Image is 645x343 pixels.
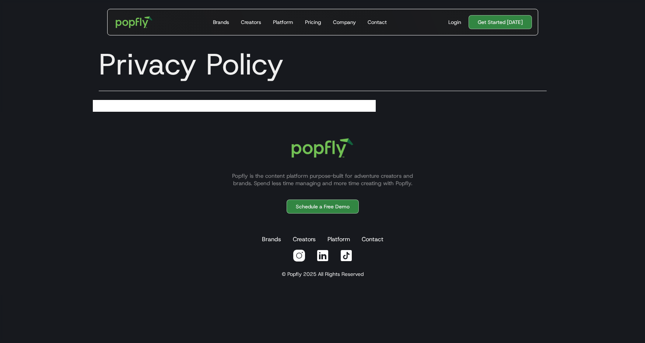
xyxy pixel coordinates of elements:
[223,172,422,187] p: Popfly is the content platform purpose-built for adventure creators and brands. Spend less time m...
[302,9,324,35] a: Pricing
[260,232,283,247] a: Brands
[365,9,390,35] a: Contact
[93,46,553,82] h1: Privacy Policy
[360,232,385,247] a: Contact
[270,9,296,35] a: Platform
[330,9,359,35] a: Company
[469,15,532,29] a: Get Started [DATE]
[210,9,232,35] a: Brands
[305,18,321,26] div: Pricing
[241,18,261,26] div: Creators
[333,18,356,26] div: Company
[238,9,264,35] a: Creators
[111,11,158,33] a: home
[282,270,364,278] div: © Popfly 2025 All Rights Reserved
[445,18,464,26] a: Login
[291,232,317,247] a: Creators
[287,200,359,214] a: Schedule a Free Demo
[213,18,229,26] div: Brands
[448,18,461,26] div: Login
[326,232,351,247] a: Platform
[273,18,293,26] div: Platform
[368,18,387,26] div: Contact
